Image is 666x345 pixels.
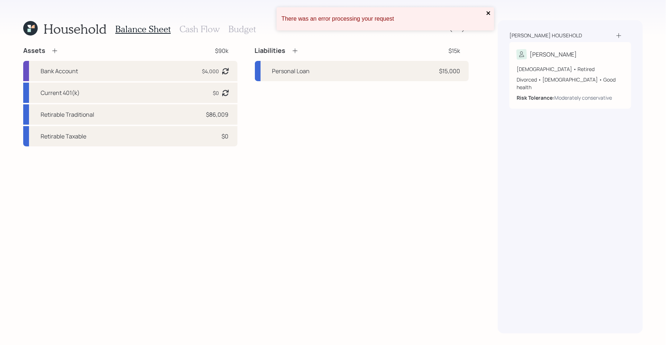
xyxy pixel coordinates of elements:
[509,32,582,39] div: [PERSON_NAME] household
[213,89,219,97] div: $0
[115,24,171,34] h3: Balance Sheet
[272,67,310,75] div: Personal Loan
[44,21,107,37] h1: Household
[255,47,286,55] h4: Liabilities
[486,10,491,17] button: close
[448,46,460,55] div: $15k
[517,76,624,91] div: Divorced • [DEMOGRAPHIC_DATA] • Good health
[206,110,229,119] div: $86,009
[517,94,554,101] b: Risk Tolerance:
[228,24,256,34] h3: Budget
[222,132,229,141] div: $0
[439,67,460,75] div: $15,000
[41,67,78,75] div: Bank Account
[282,16,484,22] div: There was an error processing your request
[530,50,577,59] div: [PERSON_NAME]
[215,46,229,55] div: $90k
[23,47,45,55] h4: Assets
[179,24,220,34] h3: Cash Flow
[554,94,612,101] div: Moderately conservative
[202,67,219,75] div: $4,000
[41,132,86,141] div: Retirable Taxable
[517,65,624,73] div: [DEMOGRAPHIC_DATA] • Retired
[41,88,80,97] div: Current 401(k)
[41,110,94,119] div: Retirable Traditional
